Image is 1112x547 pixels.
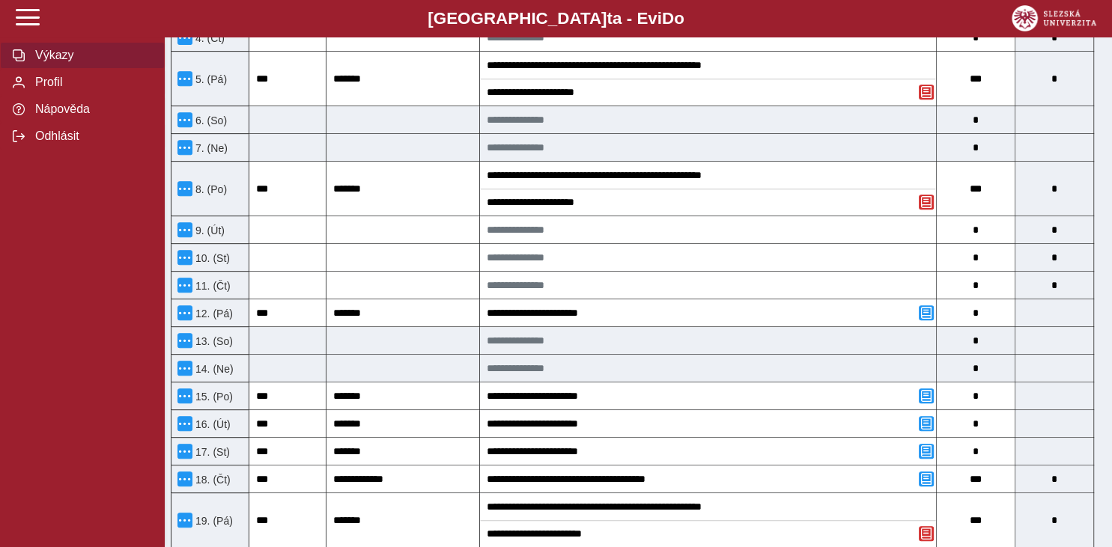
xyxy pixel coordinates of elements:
[192,391,233,403] span: 15. (Po)
[177,388,192,403] button: Menu
[177,222,192,237] button: Menu
[192,224,225,236] span: 9. (Út)
[31,129,152,143] span: Odhlásit
[192,335,233,347] span: 13. (So)
[177,333,192,348] button: Menu
[919,471,934,486] button: Přidat poznámku
[607,9,612,28] span: t
[192,252,230,264] span: 10. (St)
[177,30,192,45] button: Menu
[192,114,227,126] span: 6. (So)
[177,444,192,459] button: Menu
[919,444,934,459] button: Přidat poznámku
[674,9,684,28] span: o
[919,305,934,320] button: Přidat poznámku
[919,526,934,541] button: Odstranit poznámku
[919,388,934,403] button: Přidat poznámku
[662,9,674,28] span: D
[177,361,192,376] button: Menu
[177,181,192,196] button: Menu
[31,103,152,116] span: Nápověda
[1012,5,1096,31] img: logo_web_su.png
[192,308,233,320] span: 12. (Pá)
[192,446,230,458] span: 17. (St)
[192,183,227,195] span: 8. (Po)
[31,49,152,62] span: Výkazy
[177,513,192,528] button: Menu
[192,474,231,486] span: 18. (Čt)
[177,471,192,486] button: Menu
[177,250,192,265] button: Menu
[919,195,934,210] button: Odstranit poznámku
[177,112,192,127] button: Menu
[192,363,234,375] span: 14. (Ne)
[919,416,934,431] button: Přidat poznámku
[192,418,231,430] span: 16. (Út)
[31,76,152,89] span: Profil
[192,515,233,527] span: 19. (Pá)
[192,280,231,292] span: 11. (Čt)
[45,9,1067,28] b: [GEOGRAPHIC_DATA] a - Evi
[177,140,192,155] button: Menu
[192,73,227,85] span: 5. (Pá)
[192,142,228,154] span: 7. (Ne)
[192,32,225,44] span: 4. (Čt)
[177,71,192,86] button: Menu
[177,278,192,293] button: Menu
[919,85,934,100] button: Odstranit poznámku
[177,416,192,431] button: Menu
[177,305,192,320] button: Menu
